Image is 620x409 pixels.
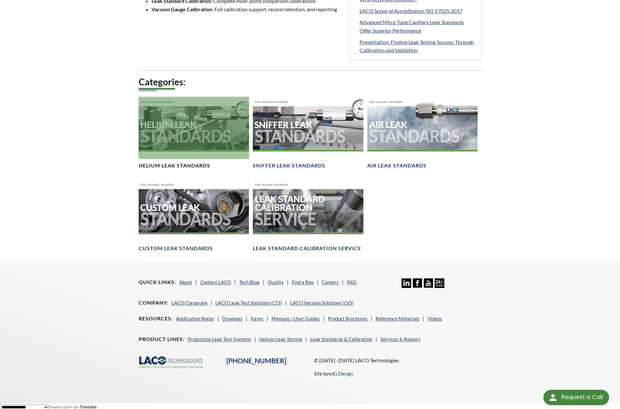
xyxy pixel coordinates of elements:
[347,279,356,285] a: FAQ
[139,336,184,343] h4: Product Lines
[328,371,353,376] a: edG Design
[239,279,260,285] a: Tech Blog
[359,39,474,53] span: Presentation: Finding Leak Testing Success Through Calibration and Validation
[179,279,192,285] a: About
[259,336,302,342] a: Helium Leak Testing
[152,6,212,12] strong: Vacuum Gauge Calibration
[322,279,339,285] a: Careers
[251,316,263,321] a: Forms
[548,392,558,403] img: round button
[268,279,284,285] a: Quality
[359,7,476,15] a: LACO Scope of Accreditation ISO 17025:2017
[561,390,603,404] div: Request a Call
[310,336,372,342] a: Leak Standards & Calibration
[139,76,482,88] h2: Categories:
[290,300,354,306] a: LACO Vacuum Solutions (LVS)
[435,283,444,289] a: 24/7 Support
[139,279,176,286] h4: Quick Links
[139,245,213,252] h4: Custom Leak Standards
[152,5,341,14] li: : Full calibration support, record retention, and reporting
[139,300,168,306] h4: Company
[380,336,420,342] a: Services & Repairs
[253,180,363,252] a: Leak Standard Calibration Service headerLeak Standard Calibration Service
[226,357,286,365] a: [PHONE_NUMBER]
[359,18,476,34] a: Advanced Micro Tube Capillary Leak Standards Offer Superior Performance
[314,370,353,377] p: Site by
[139,162,210,169] h4: Helium Leak Standards
[200,279,231,285] a: Contact LACO
[359,38,476,54] a: Presentation: Finding Leak Testing Success Through Calibration and Validation
[139,97,249,169] a: Helium Leak Standards headerHelium Leak Standards
[367,162,427,169] h4: Air Leak Standards
[367,97,478,169] a: Air Leak Standards headerAir Leak Standards
[328,316,368,321] a: Product Brochures
[314,356,481,365] p: © [DATE] -[DATE] LACO Technologies
[271,316,320,321] a: Manuals / User Guides
[176,316,214,321] a: Application Notes
[215,300,282,306] a: LACO Leak Test Solutions (LTS)
[543,390,609,405] div: Request a Call
[435,278,444,288] img: 24/7 Support Icon
[428,316,442,321] a: Videos
[139,180,249,252] a: Customer Leak Standards headerCustom Leak Standards
[139,315,173,322] h4: Resources
[172,300,207,306] a: LACO Corporate
[253,162,325,169] h4: Sniffer Leak Standards
[253,97,363,169] a: Sniffer Leak Standards headerSniffer Leak Standards
[222,316,242,321] a: Drawings
[292,279,314,285] a: Find a Rep
[253,245,361,252] h4: Leak Standard Calibration Service
[359,8,462,14] span: LACO Scope of Accreditation ISO 17025:2017
[359,19,464,33] span: Advanced Micro Tube Capillary Leak Standards Offer Superior Performance
[188,336,251,342] a: Production Leak Test Systems
[376,316,419,321] a: Reference Materials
